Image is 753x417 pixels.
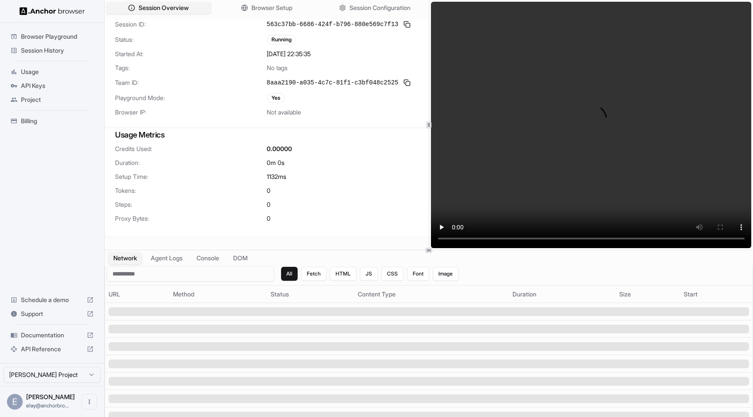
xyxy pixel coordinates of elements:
[251,3,292,12] span: Browser Setup
[115,20,267,29] span: Session ID:
[115,186,267,195] span: Tokens:
[7,394,23,410] div: E
[115,50,267,58] span: Started At:
[115,129,418,141] h3: Usage Metrics
[360,267,378,281] button: JS
[21,117,94,125] span: Billing
[349,3,410,12] span: Session Configuration
[173,290,264,299] div: Method
[7,114,97,128] div: Billing
[267,158,285,167] span: 0m 0s
[7,30,97,44] div: Browser Playground
[21,95,94,104] span: Project
[21,32,94,41] span: Browser Playground
[407,267,429,281] button: Font
[433,267,458,281] button: Image
[381,267,404,281] button: CSS
[115,35,267,44] span: Status:
[330,267,356,281] button: HTML
[115,108,267,117] span: Browser IP:
[115,200,267,209] span: Steps:
[115,158,267,167] span: Duration:
[115,94,267,102] span: Playground Mode:
[267,214,271,223] span: 0
[115,145,267,153] span: Credits Used:
[109,290,166,299] div: URL
[26,402,69,409] span: elay@anchorbrowser.io
[267,172,286,181] span: 1132 ms
[267,50,311,58] span: [DATE] 22:35:35
[7,293,97,307] div: Schedule a demo
[21,67,94,76] span: Usage
[21,309,83,318] span: Support
[26,393,75,400] span: Elay Gelbart
[267,145,292,153] span: 0.00000
[115,214,267,223] span: Proxy Bytes:
[267,200,271,209] span: 0
[115,64,267,72] span: Tags:
[20,7,85,15] img: Anchor Logo
[267,186,271,195] span: 0
[7,307,97,321] div: Support
[271,290,351,299] div: Status
[7,342,97,356] div: API Reference
[267,78,398,87] span: 8aaa2190-a035-4c7c-81f1-c3bf048c2525
[619,290,677,299] div: Size
[267,35,296,44] div: Running
[7,79,97,93] div: API Keys
[281,267,298,281] button: All
[7,328,97,342] div: Documentation
[267,20,398,29] span: 563c37bb-6686-424f-b796-880e569c7f13
[139,3,189,12] span: Session Overview
[7,93,97,107] div: Project
[267,108,301,117] span: Not available
[267,93,285,103] div: Yes
[21,345,83,353] span: API Reference
[115,172,267,181] span: Setup Time:
[115,78,267,87] span: Team ID:
[191,252,224,264] button: Console
[21,46,94,55] span: Session History
[358,290,505,299] div: Content Type
[21,331,83,340] span: Documentation
[81,394,97,410] button: Open menu
[684,290,749,299] div: Start
[267,64,288,72] span: No tags
[21,81,94,90] span: API Keys
[7,44,97,57] div: Session History
[7,65,97,79] div: Usage
[21,296,83,304] span: Schedule a demo
[108,252,142,264] button: Network
[228,252,253,264] button: DOM
[512,290,612,299] div: Duration
[146,252,188,264] button: Agent Logs
[301,267,326,281] button: Fetch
